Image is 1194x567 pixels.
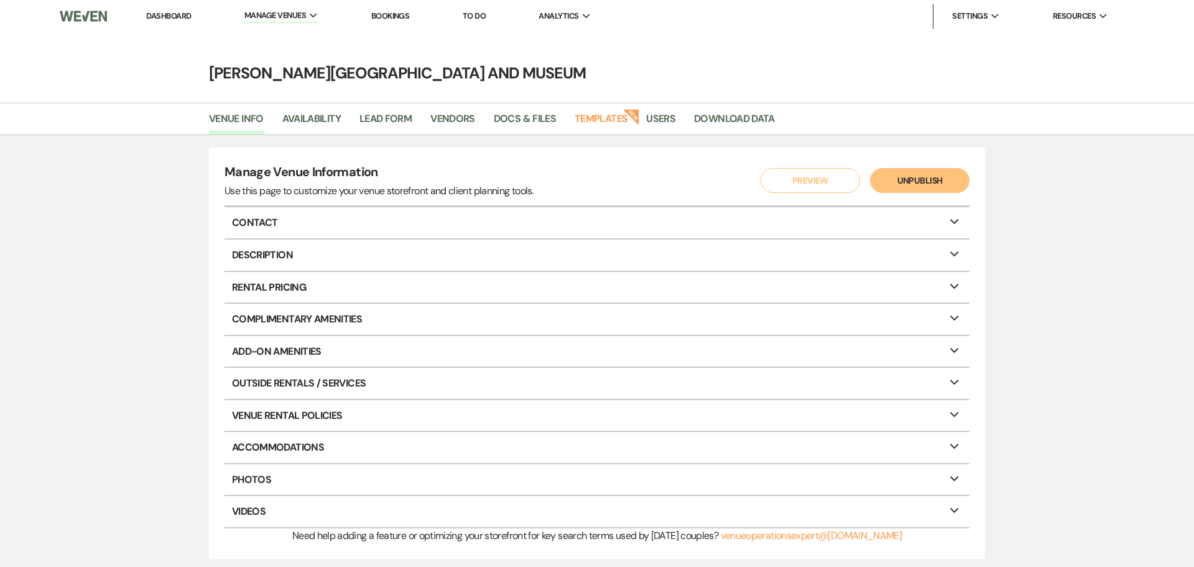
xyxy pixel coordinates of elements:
[224,464,970,495] p: Photos
[224,368,970,399] p: Outside Rentals / Services
[1053,10,1096,22] span: Resources
[371,11,410,21] a: Bookings
[761,168,860,193] button: Preview
[623,108,641,125] strong: New
[463,11,486,21] a: To Do
[60,3,107,29] img: Weven Logo
[646,111,675,134] a: Users
[224,336,970,367] p: Add-On Amenities
[224,207,970,238] p: Contact
[224,496,970,527] p: Videos
[149,62,1045,84] h4: [PERSON_NAME][GEOGRAPHIC_DATA] and Museum
[224,184,534,199] div: Use this page to customize your venue storefront and client planning tools.
[224,163,534,184] h4: Manage Venue Information
[209,111,264,134] a: Venue Info
[224,240,970,271] p: Description
[244,9,306,22] span: Manage Venues
[694,111,775,134] a: Download Data
[539,10,578,22] span: Analytics
[224,400,970,431] p: Venue Rental Policies
[224,272,970,303] p: Rental Pricing
[359,111,412,134] a: Lead Form
[292,529,718,542] span: Need help adding a feature or optimizing your storefront for key search terms used by [DATE] coup...
[224,304,970,335] p: Complimentary Amenities
[282,111,341,134] a: Availability
[224,432,970,463] p: Accommodations
[430,111,475,134] a: Vendors
[870,168,970,193] button: Unpublish
[757,168,857,193] a: Preview
[494,111,556,134] a: Docs & Files
[952,10,988,22] span: Settings
[721,529,902,542] a: venueoperationsexpert@[DOMAIN_NAME]
[146,11,191,21] a: Dashboard
[575,111,627,134] a: Templates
